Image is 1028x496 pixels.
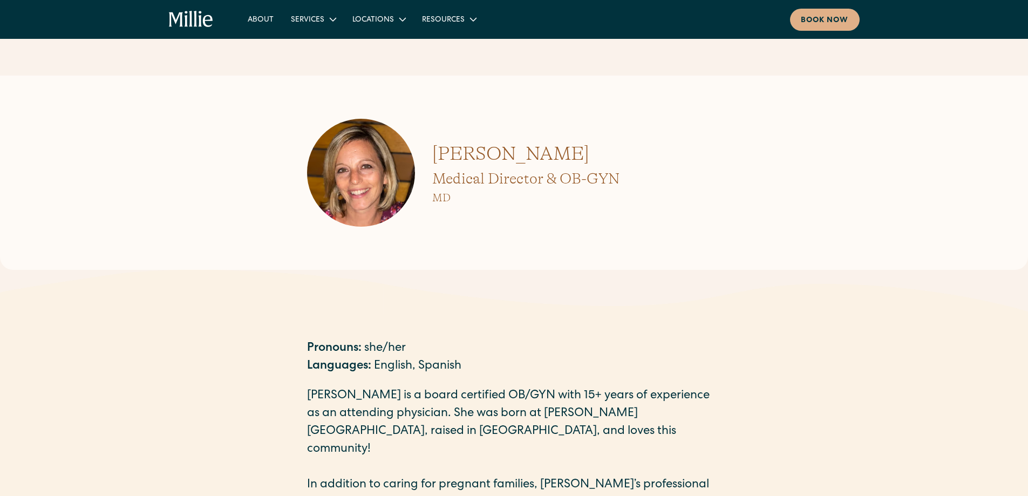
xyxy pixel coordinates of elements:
a: home [169,11,214,28]
h2: Medical Director & OB-GYN [432,168,619,189]
div: Services [291,15,324,26]
div: she/her [364,340,406,358]
h3: MD [432,190,619,206]
strong: Pronouns: [307,343,362,355]
h1: [PERSON_NAME] [432,139,619,168]
p: [PERSON_NAME] is a board certified OB/GYN with 15+ years of experience as an attending physician.... [307,388,721,459]
a: About [239,10,282,28]
div: Locations [344,10,413,28]
div: English, Spanish [374,358,461,376]
img: Amy Kane profile photo [307,119,415,227]
div: Locations [352,15,394,26]
div: Book now [801,15,849,26]
a: Book now [790,9,860,31]
div: Services [282,10,344,28]
strong: Languages: [307,361,371,372]
div: Resources [422,15,465,26]
div: Resources [413,10,484,28]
